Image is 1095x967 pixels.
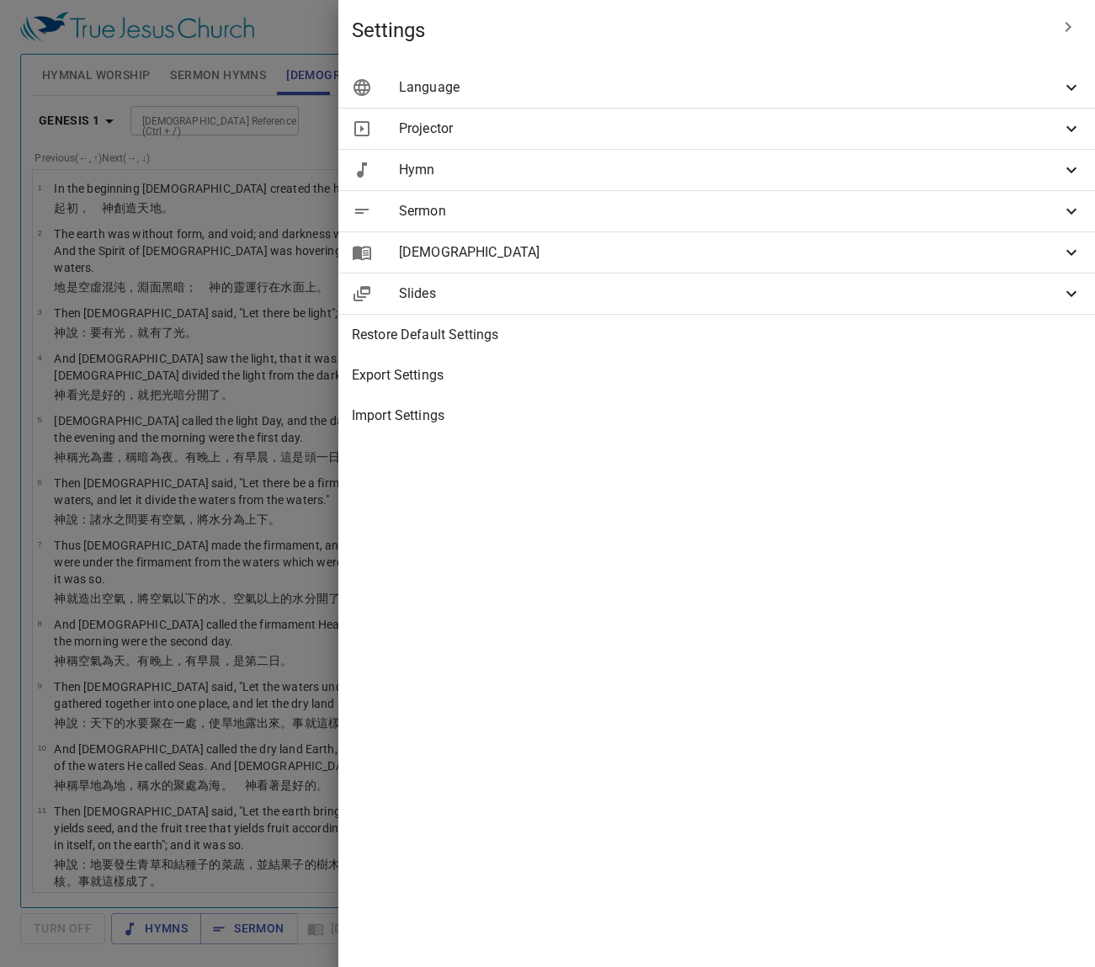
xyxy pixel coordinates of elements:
[399,201,1061,221] span: Sermon
[399,284,1061,304] span: Slides
[338,67,1095,108] div: Language
[338,315,1095,355] div: Restore Default Settings
[352,17,1048,44] span: Settings
[399,77,1061,98] span: Language
[399,119,1061,139] span: Projector
[338,396,1095,436] div: Import Settings
[338,274,1095,314] div: Slides
[399,160,1061,180] span: Hymn
[338,191,1095,231] div: Sermon
[338,109,1095,149] div: Projector
[352,365,1082,385] span: Export Settings
[11,143,327,212] div: 往[DEMOGRAPHIC_DATA]的殿去，我就歡喜
[338,232,1095,273] div: [DEMOGRAPHIC_DATA]
[399,242,1061,263] span: [DEMOGRAPHIC_DATA]
[11,37,327,125] div: To the House of the Lord — My Soul Leapt with [PERSON_NAME]
[352,406,1082,426] span: Import Settings
[338,355,1095,396] div: Export Settings
[338,150,1095,190] div: Hymn
[352,325,1082,345] span: Restore Default Settings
